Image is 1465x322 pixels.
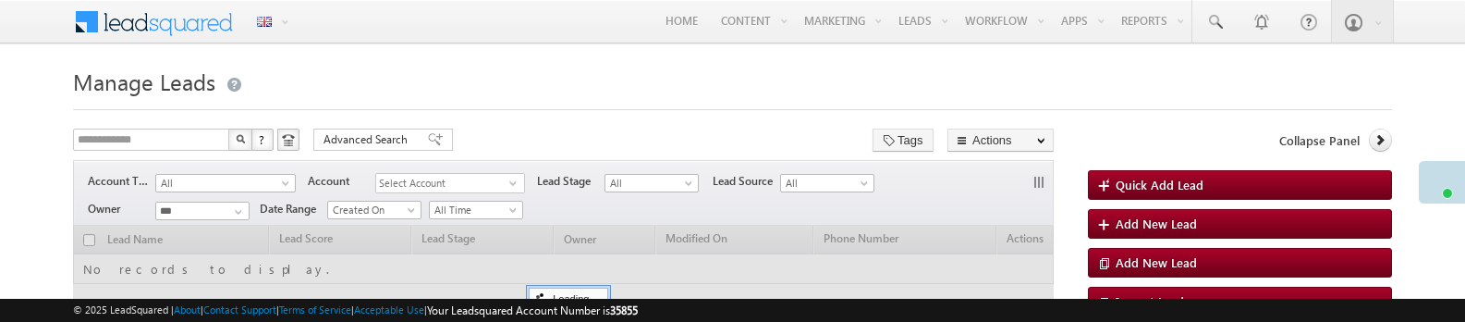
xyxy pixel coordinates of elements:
[375,173,525,193] div: Select Account
[259,131,267,147] span: ?
[1116,177,1203,192] span: Quick Add Lead
[327,201,421,219] a: Created On
[430,202,518,218] span: All Time
[1116,293,1184,309] span: Import Lead
[88,201,155,217] span: Owner
[174,303,201,316] a: About
[429,201,523,219] a: All Time
[376,174,509,193] span: Select Account
[605,175,693,192] span: All
[203,303,276,316] a: Contact Support
[529,288,607,310] div: Loading...
[780,174,874,192] a: All
[279,303,351,316] a: Terms of Service
[713,173,780,190] span: Lead Source
[324,131,413,148] span: Advanced Search
[1116,254,1197,270] span: Add New Lead
[260,201,327,217] span: Date Range
[73,67,215,96] span: Manage Leads
[781,175,869,192] span: All
[156,175,284,192] span: All
[354,303,424,316] a: Acceptable Use
[155,174,296,192] a: All
[225,203,248,221] a: Show All Items
[1116,216,1197,231] span: Add New Lead
[1279,132,1360,149] span: Collapse Panel
[251,129,274,151] button: ?
[873,129,934,152] button: Tags
[73,302,638,319] span: © 2025 LeadSquared | | | | |
[328,202,416,218] span: Created On
[308,173,375,190] span: Account
[427,303,638,317] span: Your Leadsquared Account Number is
[610,303,638,317] span: 35855
[947,129,1054,152] button: Actions
[509,179,524,187] span: select
[88,173,155,190] span: Account Type
[236,134,245,143] img: Search
[604,174,699,192] a: All
[537,173,604,190] span: Lead Stage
